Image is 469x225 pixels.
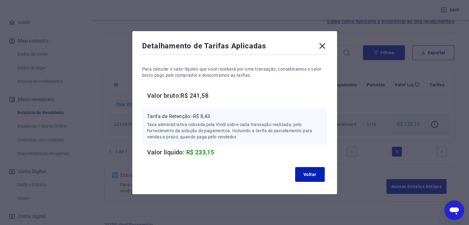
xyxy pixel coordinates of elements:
p: Tarifa de Retenção: -R$ 8,43 [147,113,322,120]
button: Voltar [295,167,325,182]
p: Taxa administrativa cobrada pela Vindi sobre cada transação realizada, pelo fornecimento da soluç... [147,121,322,140]
span: R$ 233,15 [186,149,214,156]
h6: Valor líquido: [147,147,327,157]
p: Para calcular o valor líquido que você receberá por uma transação, consideramos o valor bruto pag... [142,66,327,78]
div: Detalhamento de Tarifas Aplicadas [142,41,327,53]
iframe: Botón para iniciar la ventana de mensajería [444,200,464,220]
h6: Valor bruto: R$ 241,58 [147,91,327,100]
